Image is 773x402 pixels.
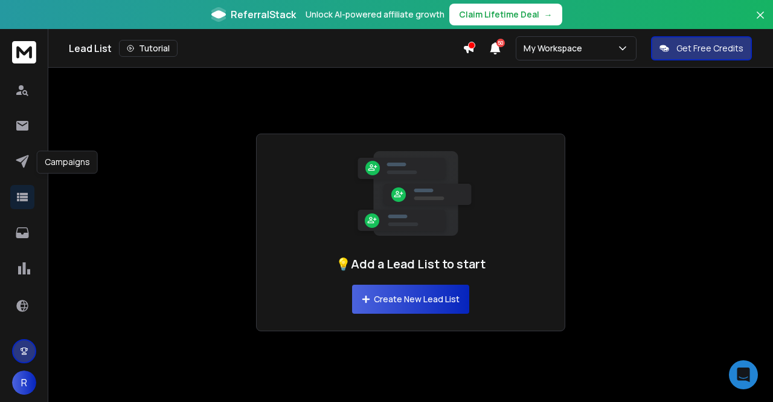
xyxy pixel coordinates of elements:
button: Close banner [752,7,768,36]
div: Open Intercom Messenger [729,360,758,389]
span: ReferralStack [231,7,296,22]
p: Get Free Credits [676,42,743,54]
h1: 💡Add a Lead List to start [336,256,486,273]
button: Claim Lifetime Deal→ [449,4,562,25]
div: Campaigns [37,151,98,173]
button: Tutorial [119,40,178,57]
button: Create New Lead List [352,285,469,314]
span: 50 [496,39,505,47]
span: → [544,8,553,21]
p: My Workspace [524,42,587,54]
div: Lead List [69,40,463,57]
p: Unlock AI-powered affiliate growth [306,8,444,21]
button: R [12,371,36,395]
button: Get Free Credits [651,36,752,60]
